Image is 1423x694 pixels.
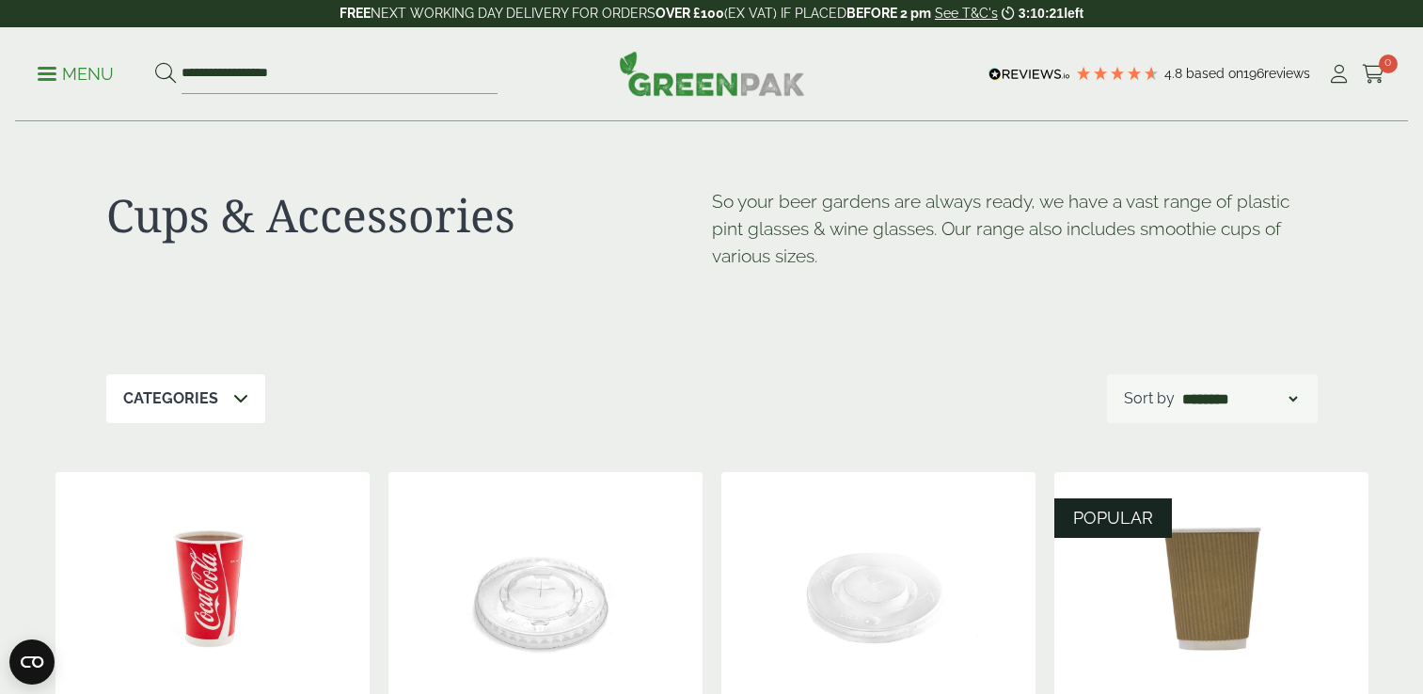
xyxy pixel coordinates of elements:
i: My Account [1327,65,1351,84]
a: 0 [1362,60,1385,88]
span: reviews [1264,66,1310,81]
p: So your beer gardens are always ready, we have a vast range of plastic pint glasses & wine glasse... [712,188,1318,269]
a: Menu [38,63,114,82]
i: Cart [1362,65,1385,84]
img: REVIEWS.io [988,68,1070,81]
span: 4.8 [1164,66,1186,81]
select: Shop order [1178,387,1301,410]
h1: Cups & Accessories [106,188,712,243]
button: Open CMP widget [9,639,55,685]
strong: OVER £100 [656,6,724,21]
p: Sort by [1124,387,1175,410]
span: 0 [1379,55,1398,73]
span: POPULAR [1073,508,1153,528]
span: 196 [1243,66,1264,81]
span: 3:10:21 [1019,6,1064,21]
strong: BEFORE 2 pm [846,6,931,21]
strong: FREE [340,6,371,21]
div: 4.79 Stars [1075,65,1160,82]
img: GreenPak Supplies [619,51,805,96]
span: left [1064,6,1083,21]
p: Menu [38,63,114,86]
span: Based on [1186,66,1243,81]
a: See T&C's [935,6,998,21]
p: Categories [123,387,218,410]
